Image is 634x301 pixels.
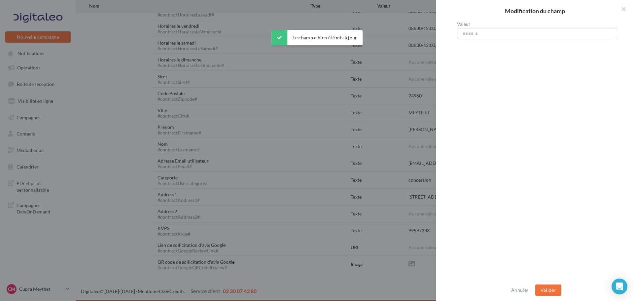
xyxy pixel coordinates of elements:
[535,284,561,296] button: Valider
[612,279,627,294] div: Open Intercom Messenger
[271,30,363,45] div: Le champ a bien été mis à jour
[509,286,531,294] button: Annuler
[457,22,618,26] label: Valeur
[446,8,623,14] h2: Modification du champ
